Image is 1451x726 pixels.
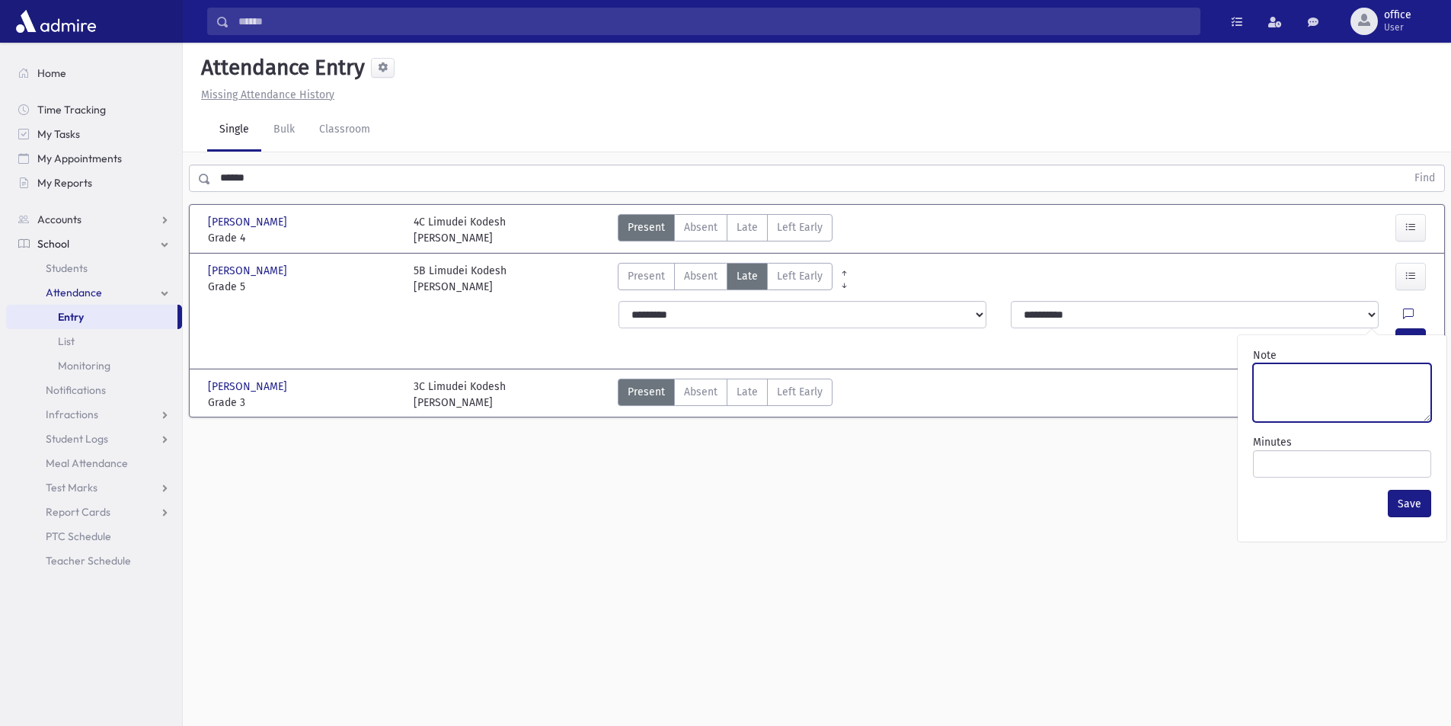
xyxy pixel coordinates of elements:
[628,268,665,284] span: Present
[684,384,718,400] span: Absent
[6,402,182,427] a: Infractions
[777,384,823,400] span: Left Early
[618,379,833,411] div: AttTypes
[195,88,334,101] a: Missing Attendance History
[618,214,833,246] div: AttTypes
[6,232,182,256] a: School
[58,334,75,348] span: List
[6,122,182,146] a: My Tasks
[414,379,506,411] div: 3C Limudei Kodesh [PERSON_NAME]
[684,268,718,284] span: Absent
[6,500,182,524] a: Report Cards
[46,481,97,494] span: Test Marks
[46,432,108,446] span: Student Logs
[1405,165,1444,191] button: Find
[46,408,98,421] span: Infractions
[208,395,398,411] span: Grade 3
[6,256,182,280] a: Students
[37,127,80,141] span: My Tasks
[6,280,182,305] a: Attendance
[37,237,69,251] span: School
[6,353,182,378] a: Monitoring
[6,378,182,402] a: Notifications
[1253,434,1292,450] label: Minutes
[1384,21,1411,34] span: User
[46,286,102,299] span: Attendance
[6,548,182,573] a: Teacher Schedule
[229,8,1200,35] input: Search
[6,207,182,232] a: Accounts
[1253,347,1277,363] label: Note
[208,279,398,295] span: Grade 5
[6,171,182,195] a: My Reports
[777,219,823,235] span: Left Early
[6,427,182,451] a: Student Logs
[58,359,110,373] span: Monitoring
[6,451,182,475] a: Meal Attendance
[37,213,81,226] span: Accounts
[6,61,182,85] a: Home
[777,268,823,284] span: Left Early
[261,109,307,152] a: Bulk
[6,305,177,329] a: Entry
[208,214,290,230] span: [PERSON_NAME]
[628,219,665,235] span: Present
[46,554,131,568] span: Teacher Schedule
[307,109,382,152] a: Classroom
[1388,490,1431,517] button: Save
[37,66,66,80] span: Home
[6,329,182,353] a: List
[6,475,182,500] a: Test Marks
[618,263,833,295] div: AttTypes
[12,6,100,37] img: AdmirePro
[737,384,758,400] span: Late
[58,310,84,324] span: Entry
[46,505,110,519] span: Report Cards
[737,219,758,235] span: Late
[37,176,92,190] span: My Reports
[414,263,507,295] div: 5B Limudei Kodesh [PERSON_NAME]
[208,263,290,279] span: [PERSON_NAME]
[6,524,182,548] a: PTC Schedule
[46,456,128,470] span: Meal Attendance
[37,152,122,165] span: My Appointments
[207,109,261,152] a: Single
[737,268,758,284] span: Late
[46,383,106,397] span: Notifications
[208,230,398,246] span: Grade 4
[6,146,182,171] a: My Appointments
[1384,9,1411,21] span: office
[46,261,88,275] span: Students
[208,379,290,395] span: [PERSON_NAME]
[46,529,111,543] span: PTC Schedule
[201,88,334,101] u: Missing Attendance History
[414,214,506,246] div: 4C Limudei Kodesh [PERSON_NAME]
[195,55,365,81] h5: Attendance Entry
[6,98,182,122] a: Time Tracking
[37,103,106,117] span: Time Tracking
[628,384,665,400] span: Present
[684,219,718,235] span: Absent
